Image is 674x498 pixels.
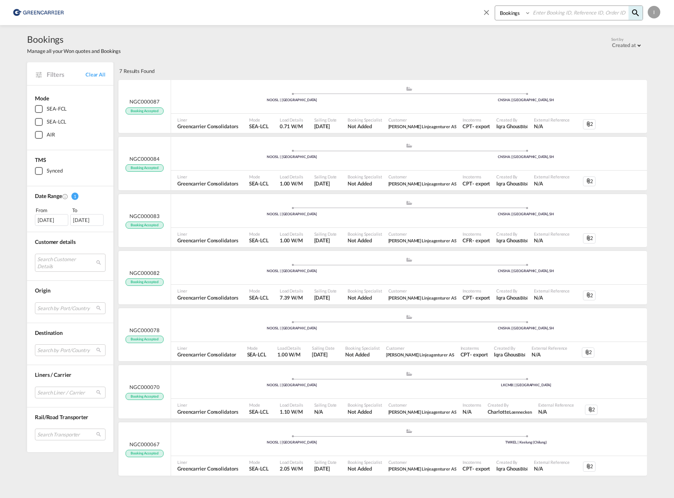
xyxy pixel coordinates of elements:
span: Not Added [348,123,382,130]
div: CFR [463,237,472,244]
span: Filters [47,70,86,79]
span: Customer details [35,238,75,245]
span: N/A [534,180,570,187]
span: 30 Sep 2025 [314,180,337,187]
div: - export [472,123,490,130]
span: Booking Accepted [126,450,163,457]
span: External Reference [534,231,570,237]
span: Sailing Date [314,459,337,465]
div: Liners / Carrier [35,371,106,379]
div: 2 [583,233,596,244]
div: - export [472,294,490,301]
span: 1.00 W/M [280,180,303,187]
span: Customer [388,231,457,237]
span: Incoterms [463,288,490,294]
span: icon-close [482,5,495,24]
span: [PERSON_NAME] Linjeagenturer AS [388,466,457,471]
div: CPT [461,351,470,358]
md-icon: icon-attachment [585,178,592,184]
span: SEA-LCL [249,294,268,301]
span: N/A [532,351,567,358]
span: 5 Oct 2025 [314,123,337,130]
span: Greencarrier Consolidators [177,237,238,244]
md-icon: icon-attachment [585,235,592,242]
div: CPT [463,294,472,301]
div: NGC000078 Booking Accepted assets/icons/custom/ship-fill.svgassets/icons/custom/roll-o-plane.svgP... [118,308,647,362]
md-icon: icon-attachment [587,407,594,413]
span: Created By [494,345,525,351]
span: Liner [177,288,238,294]
span: Booking Specialist [348,231,382,237]
span: Rail/Road Transporter [35,414,88,420]
span: Liner [177,402,238,408]
span: Created By [496,231,528,237]
span: Hecksher Linjeagenturer AS [388,408,457,415]
span: 2 Oct 2025 [314,237,337,244]
span: 1 [71,193,78,200]
div: 2 [583,119,596,129]
div: Rail/Road Transporter [35,413,106,421]
div: NGC000070 Booking Accepted assets/icons/custom/ship-fill.svgassets/icons/custom/roll-o-plane.svgP... [118,365,647,418]
span: Charlotte Loennecken [488,408,532,415]
span: Liner [177,174,238,180]
div: CPT [463,123,472,130]
span: Booking Accepted [126,278,163,286]
span: Booking Accepted [126,107,163,115]
span: Mode [249,402,268,408]
span: N/A [534,294,570,301]
md-checkbox: SEA-FCL [35,105,106,113]
span: N/A [538,408,574,415]
span: External Reference [532,345,567,351]
span: 28 Sep 2025 [312,351,335,358]
span: Mode [249,288,268,294]
span: Not Added [348,180,382,187]
span: NGC000082 [129,269,159,276]
span: Load Details [280,174,303,180]
span: Customer [388,117,457,123]
span: Hecksher Linjeagenturer AS [388,294,457,301]
span: Load Details [280,231,303,237]
div: NOOSL | [GEOGRAPHIC_DATA] [175,326,409,331]
div: From [35,206,69,214]
md-icon: icon-attachment [585,121,592,127]
span: SEA-LCL [249,408,268,415]
span: Loennecken [509,409,532,414]
span: Liner [177,345,236,351]
span: Mode [35,95,49,102]
span: SEA-LCL [249,237,268,244]
span: 1.10 W/M [280,409,303,415]
span: Bibi [520,238,528,243]
div: LKCMB | [GEOGRAPHIC_DATA] [409,383,643,388]
span: Booking Accepted [126,336,163,343]
div: 7 Results Found [119,62,155,80]
div: AIR [47,131,55,139]
span: Iqra Ghous Bibi [494,351,525,358]
span: Booking Specialist [348,174,382,180]
span: Load Details [280,459,303,465]
span: External Reference [534,459,570,465]
span: N/A [534,465,570,472]
span: Customer [388,402,457,408]
span: [PERSON_NAME] Linjeagenturer AS [388,124,457,129]
span: Created By [496,174,528,180]
span: CPT export [463,123,490,130]
span: Not Added [348,294,382,301]
span: Iqra Ghous Bibi [496,237,528,244]
span: 1.00 W/M [280,237,303,244]
div: NOOSL | [GEOGRAPHIC_DATA] [175,269,409,274]
span: Sailing Date [312,345,335,351]
div: SEA-FCL [47,105,67,113]
span: Created By [496,117,528,123]
span: Booking Specialist [348,117,382,123]
span: Destination [35,329,63,336]
div: I [648,6,660,18]
span: Not Added [345,351,379,358]
span: Iqra Ghous Bibi [496,465,528,472]
div: N/A [463,408,472,415]
md-checkbox: SEA-LCL [35,118,106,126]
span: TMS [35,156,46,163]
span: Load Details [280,288,303,294]
span: Booking Accepted [126,393,163,400]
span: Mode [249,174,268,180]
span: CPT export [461,351,488,358]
